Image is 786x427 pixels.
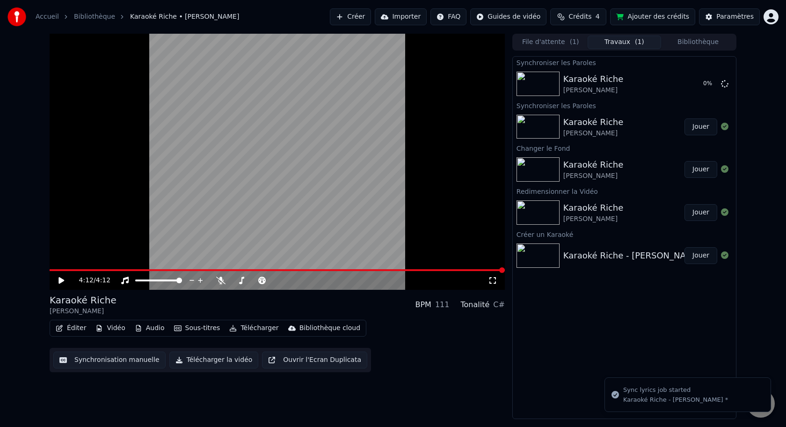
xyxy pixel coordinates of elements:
[563,73,623,86] div: Karaoké Riche
[563,116,623,129] div: Karaoké Riche
[50,294,116,307] div: Karaoké Riche
[570,37,579,47] span: ( 1 )
[435,299,450,310] div: 111
[661,36,735,49] button: Bibliothèque
[299,324,360,333] div: Bibliothèque cloud
[623,396,728,404] div: Karaoké Riche - [PERSON_NAME] *
[52,322,90,335] button: Éditer
[684,161,717,178] button: Jouer
[513,142,736,154] div: Changer le Fond
[262,352,367,368] button: Ouvrir l'Ecran Duplicata
[716,12,754,22] div: Paramètres
[460,299,489,310] div: Tonalité
[96,276,110,285] span: 4:12
[513,228,736,240] div: Créer un Karaoké
[53,352,166,368] button: Synchronisation manuelle
[513,100,736,111] div: Synchroniser les Paroles
[623,385,728,395] div: Sync lyrics job started
[330,8,371,25] button: Créer
[563,171,623,181] div: [PERSON_NAME]
[226,322,282,335] button: Télécharger
[170,322,224,335] button: Sous-titres
[430,8,466,25] button: FAQ
[74,12,115,22] a: Bibliothèque
[550,8,606,25] button: Crédits4
[513,185,736,197] div: Redimensionner la Vidéo
[563,158,623,171] div: Karaoké Riche
[79,276,94,285] span: 4:12
[470,8,546,25] button: Guides de vidéo
[596,12,600,22] span: 4
[130,12,239,22] span: Karaoké Riche • [PERSON_NAME]
[79,276,102,285] div: /
[703,80,717,88] div: 0 %
[699,8,760,25] button: Paramètres
[684,204,717,221] button: Jouer
[36,12,239,22] nav: breadcrumb
[493,299,505,310] div: C#
[563,129,623,138] div: [PERSON_NAME]
[131,322,168,335] button: Audio
[563,201,623,214] div: Karaoké Riche
[36,12,59,22] a: Accueil
[635,37,644,47] span: ( 1 )
[50,307,116,316] div: [PERSON_NAME]
[588,36,662,49] button: Travaux
[169,352,259,368] button: Télécharger la vidéo
[92,322,129,335] button: Vidéo
[568,12,591,22] span: Crédits
[563,214,623,224] div: [PERSON_NAME]
[684,118,717,135] button: Jouer
[7,7,26,26] img: youka
[513,57,736,68] div: Synchroniser les Paroles
[415,299,431,310] div: BPM
[610,8,695,25] button: Ajouter des crédits
[563,86,623,95] div: [PERSON_NAME]
[684,247,717,264] button: Jouer
[563,249,709,262] div: Karaoké Riche - [PERSON_NAME] *
[375,8,427,25] button: Importer
[514,36,588,49] button: File d'attente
